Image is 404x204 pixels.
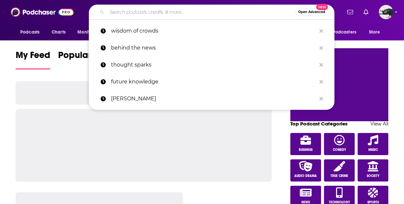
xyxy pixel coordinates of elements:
[89,39,334,56] a: behind the news
[111,39,316,56] p: behind the news
[367,174,380,178] span: Society
[58,50,114,65] span: Popular Feed
[345,7,356,18] a: Show notifications dropdown
[294,174,317,178] span: Audio Drama
[52,28,66,37] span: Charts
[58,50,114,69] a: Popular Feed
[16,50,50,65] span: My Feed
[111,90,316,107] p: kirby ferguson
[107,7,295,17] input: Search podcasts, credits, & more...
[325,28,356,37] span: For Podcasters
[298,10,325,14] span: Open Advanced
[11,6,73,18] img: Podchaser - Follow, Share and Rate Podcasts
[369,28,380,37] span: More
[379,5,393,19] span: Logged in as fsg.publicity
[321,26,366,38] button: open menu
[361,7,371,18] a: Show notifications dropdown
[290,121,347,127] a: Top Podcast Categories
[364,26,388,38] button: open menu
[89,56,334,73] a: thought sparks
[333,148,346,152] span: Comedy
[89,22,334,39] a: wisdom of crowds
[290,133,321,155] a: Business
[331,174,348,178] span: True Crime
[111,22,316,39] p: wisdom of crowds
[16,50,50,69] a: My Feed
[290,159,321,182] a: Audio Drama
[73,26,109,38] button: open menu
[77,28,101,37] span: Monitoring
[324,159,355,182] a: True Crime
[111,73,316,90] p: future knowledge
[379,5,393,19] button: Show profile menu
[358,133,388,155] a: Music
[324,133,355,155] a: Comedy
[89,90,334,107] a: [PERSON_NAME]
[370,121,388,127] a: View All
[89,73,334,90] a: future knowledge
[368,148,378,152] span: Music
[295,8,328,16] button: Open AdvancedNew
[16,26,48,38] button: open menu
[316,4,328,10] span: New
[111,56,316,73] p: thought sparks
[89,5,334,20] div: Search podcasts, credits, & more...
[47,26,70,38] a: Charts
[20,28,40,37] span: Podcasts
[358,159,388,182] a: Society
[299,148,313,152] span: Business
[379,5,393,19] img: User Profile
